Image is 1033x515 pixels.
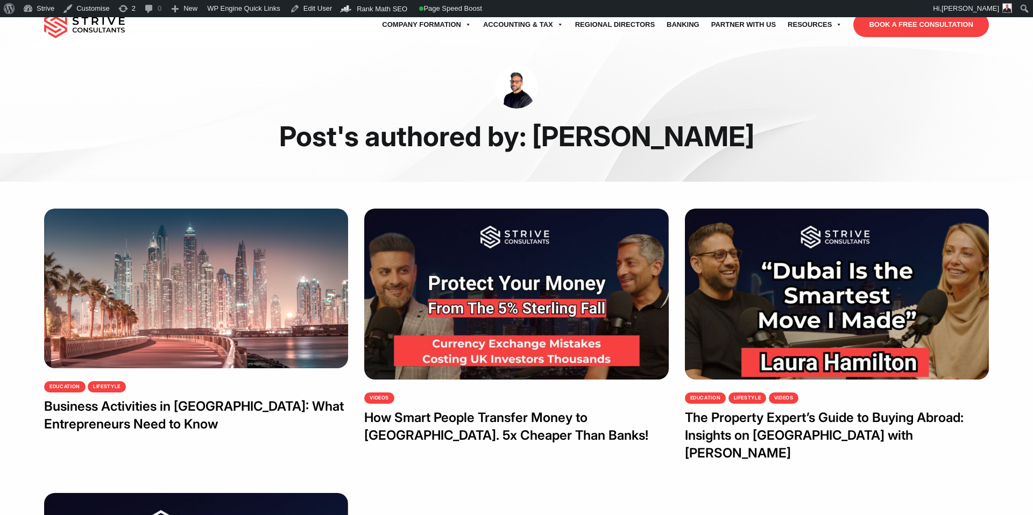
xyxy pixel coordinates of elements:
[769,392,799,404] a: videos
[782,10,848,40] a: Resources
[685,410,964,461] a: The Property Expert’s Guide to Buying Abroad: Insights on [GEOGRAPHIC_DATA] with [PERSON_NAME]
[569,10,661,40] a: Regional Directors
[357,5,407,13] span: Rank Math SEO
[88,381,126,392] a: Lifestyle
[685,392,726,404] a: Education
[44,11,125,38] img: main-logo.svg
[44,381,86,392] a: Education
[364,392,394,404] a: videos
[942,4,999,12] span: [PERSON_NAME]
[728,392,767,404] a: Lifestyle
[661,10,705,40] a: Banking
[495,66,538,109] img: Dipesh Virji
[36,119,997,153] h1: Post's authored by: [PERSON_NAME]
[44,398,344,432] a: Business Activities in [GEOGRAPHIC_DATA]: What Entrepreneurs Need to Know
[364,410,648,443] a: How Smart People Transfer Money to [GEOGRAPHIC_DATA]. 5x Cheaper Than Banks!
[705,10,782,40] a: Partner with Us
[853,12,988,37] a: BOOK A FREE CONSULTATION
[477,10,569,40] a: Accounting & Tax
[376,10,477,40] a: Company Formation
